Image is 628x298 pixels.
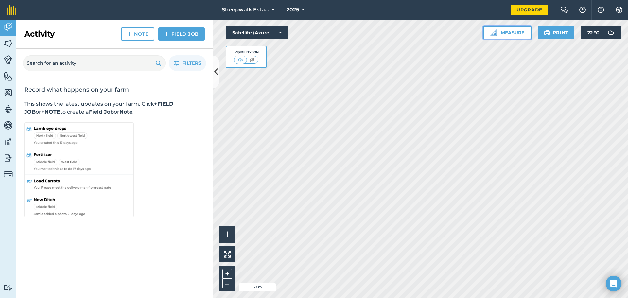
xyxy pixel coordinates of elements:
[236,57,244,63] img: svg+xml;base64,PHN2ZyB4bWxucz0iaHR0cDovL3d3dy53My5vcmcvMjAwMC9zdmciIHdpZHRoPSI1MCIgaGVpZ2h0PSI0MC...
[24,86,205,94] h2: Record what happens on your farm
[121,27,154,41] a: Note
[248,57,256,63] img: svg+xml;base64,PHN2ZyB4bWxucz0iaHR0cDovL3d3dy53My5vcmcvMjAwMC9zdmciIHdpZHRoPSI1MCIgaGVpZ2h0PSI0MC...
[127,30,131,38] img: svg+xml;base64,PHN2ZyB4bWxucz0iaHR0cDovL3d3dy53My5vcmcvMjAwMC9zdmciIHdpZHRoPSIxNCIgaGVpZ2h0PSIyNC...
[287,6,299,14] span: 2025
[560,7,568,13] img: Two speech bubbles overlapping with the left bubble in the forefront
[119,109,132,115] strong: Note
[4,104,13,114] img: svg+xml;base64,PD94bWwgdmVyc2lvbj0iMS4wIiBlbmNvZGluZz0idXRmLTgiPz4KPCEtLSBHZW5lcmF0b3I6IEFkb2JlIE...
[511,5,548,15] a: Upgrade
[219,226,235,243] button: i
[4,71,13,81] img: svg+xml;base64,PHN2ZyB4bWxucz0iaHR0cDovL3d3dy53My5vcmcvMjAwMC9zdmciIHdpZHRoPSI1NiIgaGVpZ2h0PSI2MC...
[538,26,575,39] button: Print
[604,26,618,39] img: svg+xml;base64,PD94bWwgdmVyc2lvbj0iMS4wIiBlbmNvZGluZz0idXRmLTgiPz4KPCEtLSBHZW5lcmF0b3I6IEFkb2JlIE...
[222,269,232,279] button: +
[4,88,13,97] img: svg+xml;base64,PHN2ZyB4bWxucz0iaHR0cDovL3d3dy53My5vcmcvMjAwMC9zdmciIHdpZHRoPSI1NiIgaGVpZ2h0PSI2MC...
[222,279,232,288] button: –
[4,22,13,32] img: svg+xml;base64,PD94bWwgdmVyc2lvbj0iMS4wIiBlbmNvZGluZz0idXRmLTgiPz4KPCEtLSBHZW5lcmF0b3I6IEFkb2JlIE...
[182,60,201,67] span: Filters
[234,50,259,55] div: Visibility: On
[169,55,206,71] button: Filters
[490,29,497,36] img: Ruler icon
[24,100,205,116] p: This shows the latest updates on your farm. Click or to create a or .
[598,6,604,14] img: svg+xml;base64,PHN2ZyB4bWxucz0iaHR0cDovL3d3dy53My5vcmcvMjAwMC9zdmciIHdpZHRoPSIxNyIgaGVpZ2h0PSIxNy...
[158,27,205,41] a: Field Job
[544,29,550,37] img: svg+xml;base64,PHN2ZyB4bWxucz0iaHR0cDovL3d3dy53My5vcmcvMjAwMC9zdmciIHdpZHRoPSIxOSIgaGVpZ2h0PSIyNC...
[579,7,586,13] img: A question mark icon
[483,26,532,39] button: Measure
[41,109,60,115] strong: +NOTE
[24,29,55,39] h2: Activity
[89,109,114,115] strong: Field Job
[226,26,288,39] button: Satellite (Azure)
[7,5,16,15] img: fieldmargin Logo
[4,120,13,130] img: svg+xml;base64,PD94bWwgdmVyc2lvbj0iMS4wIiBlbmNvZGluZz0idXRmLTgiPz4KPCEtLSBHZW5lcmF0b3I6IEFkb2JlIE...
[4,285,13,291] img: svg+xml;base64,PD94bWwgdmVyc2lvbj0iMS4wIiBlbmNvZGluZz0idXRmLTgiPz4KPCEtLSBHZW5lcmF0b3I6IEFkb2JlIE...
[155,59,162,67] img: svg+xml;base64,PHN2ZyB4bWxucz0iaHR0cDovL3d3dy53My5vcmcvMjAwMC9zdmciIHdpZHRoPSIxOSIgaGVpZ2h0PSIyNC...
[581,26,621,39] button: 22 °C
[4,153,13,163] img: svg+xml;base64,PD94bWwgdmVyc2lvbj0iMS4wIiBlbmNvZGluZz0idXRmLTgiPz4KPCEtLSBHZW5lcmF0b3I6IEFkb2JlIE...
[222,6,269,14] span: Sheepwalk Estate
[4,170,13,179] img: svg+xml;base64,PD94bWwgdmVyc2lvbj0iMS4wIiBlbmNvZGluZz0idXRmLTgiPz4KPCEtLSBHZW5lcmF0b3I6IEFkb2JlIE...
[587,26,599,39] span: 22 ° C
[164,30,169,38] img: svg+xml;base64,PHN2ZyB4bWxucz0iaHR0cDovL3d3dy53My5vcmcvMjAwMC9zdmciIHdpZHRoPSIxNCIgaGVpZ2h0PSIyNC...
[4,137,13,147] img: svg+xml;base64,PD94bWwgdmVyc2lvbj0iMS4wIiBlbmNvZGluZz0idXRmLTgiPz4KPCEtLSBHZW5lcmF0b3I6IEFkb2JlIE...
[224,251,231,258] img: Four arrows, one pointing top left, one top right, one bottom right and the last bottom left
[226,230,228,238] span: i
[615,7,623,13] img: A cog icon
[606,276,621,291] div: Open Intercom Messenger
[4,55,13,64] img: svg+xml;base64,PD94bWwgdmVyc2lvbj0iMS4wIiBlbmNvZGluZz0idXRmLTgiPz4KPCEtLSBHZW5lcmF0b3I6IEFkb2JlIE...
[23,55,166,71] input: Search for an activity
[4,39,13,48] img: svg+xml;base64,PHN2ZyB4bWxucz0iaHR0cDovL3d3dy53My5vcmcvMjAwMC9zdmciIHdpZHRoPSI1NiIgaGVpZ2h0PSI2MC...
